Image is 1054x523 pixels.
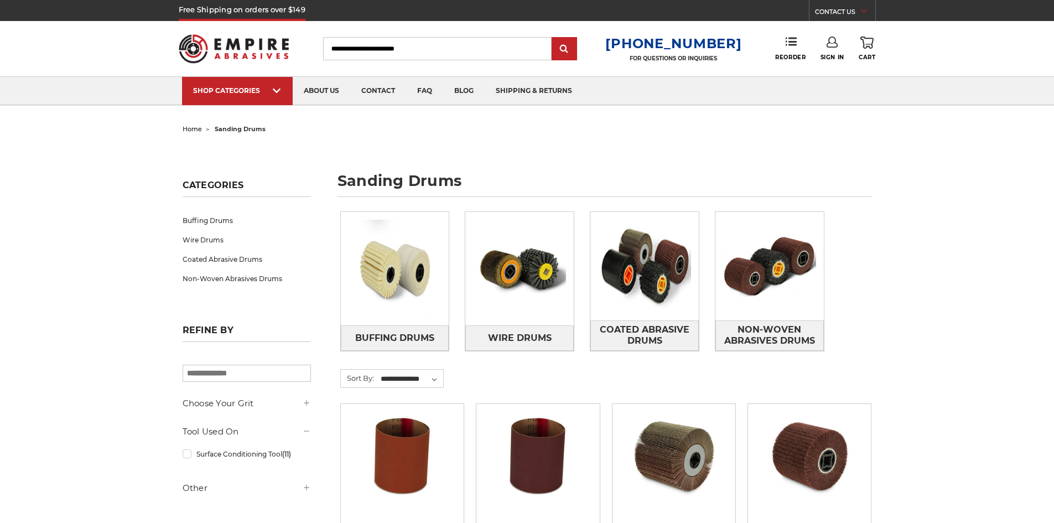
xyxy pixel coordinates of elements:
[465,215,574,323] img: Wire Drums
[215,125,266,133] span: sanding drums
[859,37,875,61] a: Cart
[485,77,583,105] a: shipping & returns
[349,412,456,519] a: 3.5x4 inch ceramic sanding band for expanding rubber drum
[341,370,374,386] label: Sort By:
[821,54,844,61] span: Sign In
[591,320,698,350] span: Coated Abrasive Drums
[859,54,875,61] span: Cart
[179,27,289,70] img: Empire Abrasives
[379,371,443,387] select: Sort By:
[494,412,582,500] img: 3.5x4 inch sanding band for expanding rubber drum
[406,77,443,105] a: faq
[765,412,854,500] img: 4.5 Inch Surface Conditioning Finishing Drum
[815,6,875,21] a: CONTACT US
[605,35,741,51] a: [PHONE_NUMBER]
[443,77,485,105] a: blog
[282,450,291,458] span: (11)
[756,412,863,519] a: 4.5 Inch Surface Conditioning Finishing Drum
[775,37,806,60] a: Reorder
[183,269,311,288] a: Non-Woven Abrasives Drums
[350,77,406,105] a: contact
[605,55,741,62] p: FOR QUESTIONS OR INQUIRIES
[341,325,449,350] a: Buffing Drums
[183,481,311,495] h5: Other
[590,212,699,320] img: Coated Abrasive Drums
[183,180,311,197] h5: Categories
[716,320,823,350] span: Non-Woven Abrasives Drums
[620,412,728,519] a: 4.5 inch x 4 inch flap wheel sanding drum
[484,412,591,519] a: 3.5x4 inch sanding band for expanding rubber drum
[465,325,574,350] a: Wire Drums
[715,228,824,304] img: Non-Woven Abrasives Drums
[183,397,311,410] h5: Choose Your Grit
[193,86,282,95] div: SHOP CATEGORIES
[183,125,202,133] a: home
[775,54,806,61] span: Reorder
[358,412,446,500] img: 3.5x4 inch ceramic sanding band for expanding rubber drum
[183,425,311,438] h5: Tool Used On
[183,325,311,342] h5: Refine by
[590,320,699,351] a: Coated Abrasive Drums
[488,329,552,348] span: Wire Drums
[553,38,575,60] input: Submit
[338,173,872,197] h1: sanding drums
[183,250,311,269] a: Coated Abrasive Drums
[715,320,824,351] a: Non-Woven Abrasives Drums
[183,230,311,250] a: Wire Drums
[293,77,350,105] a: about us
[183,444,311,464] a: Surface Conditioning Tool(11)
[183,211,311,230] a: Buffing Drums
[630,412,718,500] img: 4.5 inch x 4 inch flap wheel sanding drum
[341,212,449,325] img: Buffing Drums
[355,329,434,348] span: Buffing Drums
